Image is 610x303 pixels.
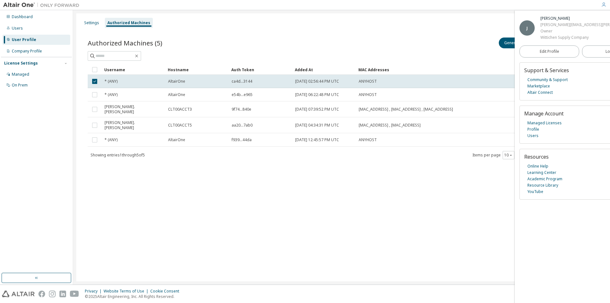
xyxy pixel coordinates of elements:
[472,151,514,159] span: Items per page
[540,49,559,54] span: Edit Profile
[105,137,118,142] span: * (ANY)
[232,137,252,142] span: f939...44da
[527,89,553,96] a: Altair Connect
[295,65,353,75] div: Added At
[527,163,548,169] a: Online Help
[527,189,543,195] a: YouTube
[168,107,192,112] span: CLT00ACCT3
[38,291,45,297] img: facebook.svg
[4,61,38,66] div: License Settings
[526,25,528,31] span: J
[524,110,564,117] span: Manage Account
[504,153,513,158] button: 10
[527,133,539,139] a: Users
[527,126,539,133] a: Profile
[168,92,185,97] span: AltairOne
[2,291,35,297] img: altair_logo.svg
[104,65,163,75] div: Username
[359,107,453,112] span: [MAC_ADDRESS] , [MAC_ADDRESS] , [MAC_ADDRESS]
[499,38,546,48] button: Generate Auth Code
[232,79,252,84] span: ca4d...3144
[359,79,377,84] span: ANYHOST
[12,14,33,19] div: Dashboard
[3,2,83,8] img: Altair One
[59,291,66,297] img: linkedin.svg
[70,291,79,297] img: youtube.svg
[524,153,549,160] span: Resources
[168,65,226,75] div: Hostname
[359,92,377,97] span: ANYHOST
[232,107,251,112] span: 9f74...840e
[527,120,562,126] a: Managed Licenses
[359,137,377,142] span: ANYHOST
[105,104,162,114] span: [PERSON_NAME].[PERSON_NAME]
[104,289,150,294] div: Website Terms of Use
[12,72,29,77] div: Managed
[12,37,36,42] div: User Profile
[107,20,150,25] div: Authorized Machines
[168,123,192,128] span: CLT00ACCT5
[358,65,529,75] div: MAC Addresses
[105,79,118,84] span: * (ANY)
[527,169,556,176] a: Learning Center
[295,92,339,97] span: [DATE] 06:22:48 PM UTC
[295,123,339,128] span: [DATE] 04:34:31 PM UTC
[85,289,104,294] div: Privacy
[168,137,185,142] span: AltairOne
[232,92,253,97] span: e54b...e965
[12,83,28,88] div: On Prem
[168,79,185,84] span: AltairOne
[359,123,421,128] span: [MAC_ADDRESS] , [MAC_ADDRESS]
[527,176,562,182] a: Academic Program
[85,294,183,299] p: © 2025 Altair Engineering, Inc. All Rights Reserved.
[524,67,569,74] span: Support & Services
[295,79,339,84] span: [DATE] 02:56:44 PM UTC
[105,92,118,97] span: * (ANY)
[519,45,579,58] a: Edit Profile
[527,77,568,83] a: Community & Support
[150,289,183,294] div: Cookie Consent
[295,107,339,112] span: [DATE] 07:39:52 PM UTC
[49,291,56,297] img: instagram.svg
[231,65,290,75] div: Auth Token
[295,137,339,142] span: [DATE] 12:45:57 PM UTC
[88,38,162,47] span: Authorized Machines (5)
[105,120,162,130] span: [PERSON_NAME].[PERSON_NAME]
[527,182,558,189] a: Resource Library
[527,83,550,89] a: Marketplace
[12,49,42,54] div: Company Profile
[91,152,145,158] span: Showing entries 1 through 5 of 5
[232,123,253,128] span: aa20...7ab0
[84,20,99,25] div: Settings
[12,26,23,31] div: Users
